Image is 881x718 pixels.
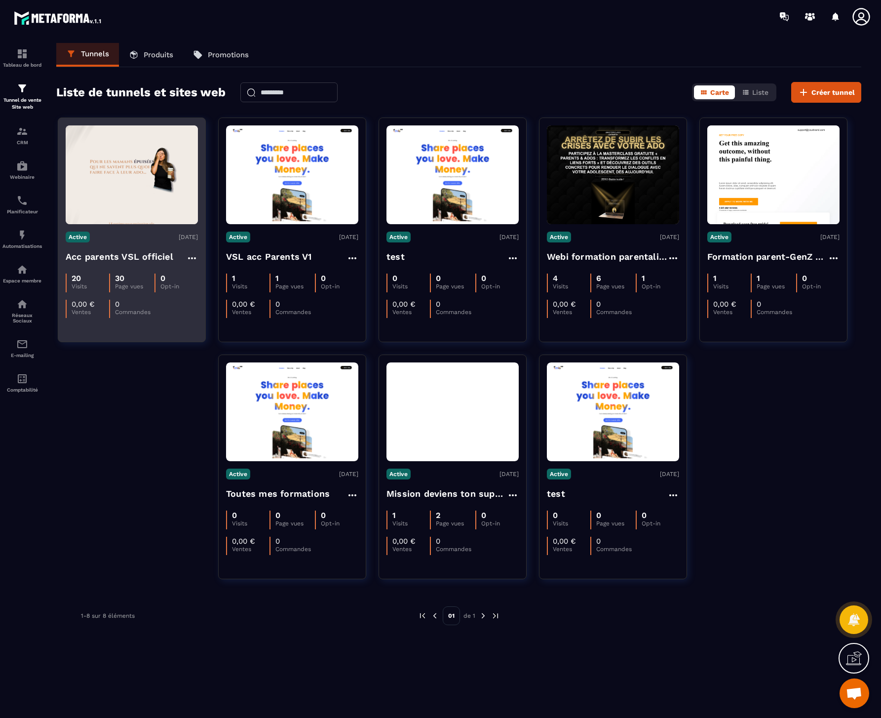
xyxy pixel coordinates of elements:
p: Planificateur [2,209,42,214]
p: 1 [757,274,760,283]
p: Active [66,232,90,242]
a: automationsautomationsAutomatisations [2,222,42,256]
p: 30 [115,274,124,283]
p: [DATE] [179,234,198,240]
h2: Liste de tunnels et sites web [56,82,226,102]
img: automations [16,229,28,241]
p: Active [386,469,411,479]
p: [DATE] [499,471,519,478]
h4: Acc parents VSL officiel [66,250,173,264]
img: next [479,611,488,620]
p: 0 [392,274,397,283]
p: 0 [232,511,237,520]
h4: Mission deviens ton super héro [386,487,507,501]
p: 0 [436,274,441,283]
p: 0 [553,511,558,520]
p: Commandes [275,309,313,316]
button: Liste [736,85,774,99]
p: Comptabilité [2,387,42,393]
p: 0 [275,300,280,309]
button: Créer tunnel [791,82,861,103]
a: Tunnels [56,43,119,67]
p: 6 [596,274,601,283]
p: Opt-in [642,283,679,290]
p: Active [226,232,250,242]
p: Active [226,469,250,479]
p: 0 [596,511,601,520]
p: 1 [275,274,279,283]
img: image [386,376,519,448]
img: prev [418,611,427,620]
p: Ventes [392,309,430,316]
p: 0 [596,537,601,546]
p: 0,00 € [553,537,576,546]
p: 0 [436,537,440,546]
div: Open chat [840,678,869,708]
img: logo [14,9,103,27]
p: 0 [642,511,647,520]
p: 0,00 € [392,300,416,309]
p: Commandes [436,309,473,316]
p: [DATE] [339,234,358,240]
p: Promotions [208,50,249,59]
p: 0 [481,274,486,283]
p: 0,00 € [72,300,95,309]
p: 0,00 € [713,300,736,309]
p: Opt-in [802,283,840,290]
p: Page vues [275,520,314,527]
p: E-mailing [2,353,42,358]
p: 01 [443,606,460,625]
p: Page vues [436,520,475,527]
p: Opt-in [481,520,519,527]
p: [DATE] [820,234,840,240]
p: 0,00 € [392,537,416,546]
a: automationsautomationsWebinaire [2,153,42,187]
p: Page vues [115,283,154,290]
p: Opt-in [481,283,519,290]
p: Commandes [275,546,313,553]
a: social-networksocial-networkRéseaux Sociaux [2,291,42,331]
a: Promotions [183,43,259,67]
img: automations [16,160,28,172]
p: Visits [232,520,269,527]
p: Active [386,232,411,242]
h4: VSL acc Parents V1 [226,250,312,264]
p: Active [547,232,571,242]
p: 4 [553,274,558,283]
p: 20 [72,274,81,283]
img: image [707,125,840,224]
p: [DATE] [499,234,519,240]
p: Ventes [713,309,751,316]
p: Commandes [596,546,634,553]
p: Ventes [232,546,269,553]
p: Visits [713,283,751,290]
p: Webinaire [2,174,42,180]
p: 1 [713,274,717,283]
p: 1 [642,274,645,283]
h4: Toutes mes formations [226,487,330,501]
h4: Webi formation parentalité [547,250,667,264]
p: Opt-in [321,520,358,527]
p: Active [707,232,731,242]
p: Tableau de bord [2,62,42,68]
p: Active [547,469,571,479]
button: Carte [694,85,735,99]
p: Visits [553,283,590,290]
p: Opt-in [160,283,198,290]
img: image [386,128,519,222]
p: Visits [392,283,430,290]
p: [DATE] [660,234,679,240]
p: Réseaux Sociaux [2,313,42,323]
p: Page vues [596,283,635,290]
p: Visits [553,520,590,527]
span: Liste [752,88,768,96]
p: 0,00 € [553,300,576,309]
p: Commandes [436,546,473,553]
p: 0 [321,274,326,283]
p: 0 [596,300,601,309]
img: formation [16,82,28,94]
p: Visits [232,283,269,290]
p: 0 [160,274,165,283]
p: 0 [802,274,807,283]
p: CRM [2,140,42,145]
